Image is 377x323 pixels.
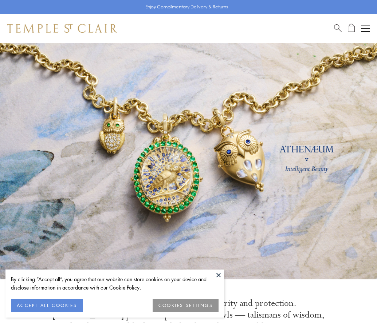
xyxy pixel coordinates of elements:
[348,24,355,33] a: Open Shopping Bag
[361,24,370,33] button: Open navigation
[11,275,219,292] div: By clicking “Accept all”, you agree that our website can store cookies on your device and disclos...
[7,24,117,33] img: Temple St. Clair
[11,299,83,312] button: ACCEPT ALL COOKIES
[145,3,228,11] p: Enjoy Complimentary Delivery & Returns
[153,299,219,312] button: COOKIES SETTINGS
[334,24,342,33] a: Search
